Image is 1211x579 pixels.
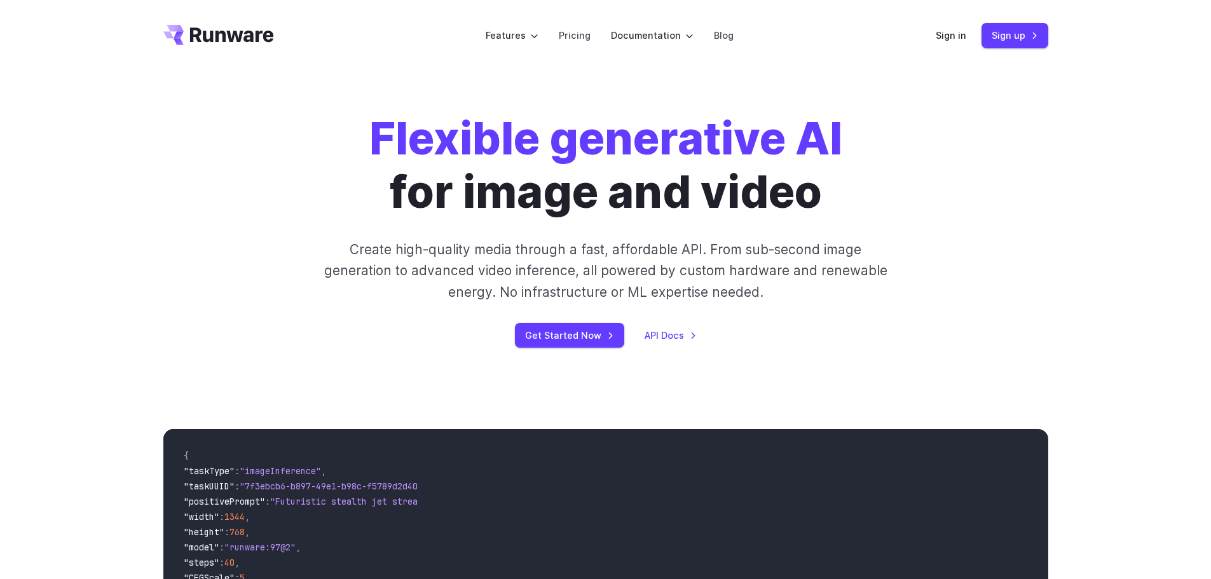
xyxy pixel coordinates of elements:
span: 40 [224,557,235,568]
span: "width" [184,511,219,522]
a: Blog [714,28,734,43]
a: API Docs [645,328,697,343]
span: "model" [184,542,219,553]
span: "height" [184,526,224,538]
label: Documentation [611,28,694,43]
strong: Flexible generative AI [369,111,842,165]
span: : [265,496,270,507]
p: Create high-quality media through a fast, affordable API. From sub-second image generation to adv... [322,239,889,303]
span: : [219,542,224,553]
span: "runware:97@2" [224,542,296,553]
span: "taskType" [184,465,235,477]
span: , [245,511,250,522]
span: "positivePrompt" [184,496,265,507]
span: , [245,526,250,538]
a: Go to / [163,25,274,45]
label: Features [486,28,538,43]
a: Sign up [982,23,1048,48]
span: : [235,465,240,477]
span: { [184,450,189,461]
span: , [235,557,240,568]
span: , [321,465,326,477]
span: "7f3ebcb6-b897-49e1-b98c-f5789d2d40d7" [240,480,433,492]
a: Sign in [936,28,966,43]
a: Get Started Now [515,323,624,348]
h1: for image and video [369,112,842,219]
span: "taskUUID" [184,480,235,492]
span: 768 [229,526,245,538]
span: : [219,557,224,568]
span: : [235,480,240,492]
span: : [219,511,224,522]
span: "imageInference" [240,465,321,477]
span: "Futuristic stealth jet streaking through a neon-lit cityscape with glowing purple exhaust" [270,496,733,507]
span: , [296,542,301,553]
span: 1344 [224,511,245,522]
a: Pricing [559,28,591,43]
span: : [224,526,229,538]
span: "steps" [184,557,219,568]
